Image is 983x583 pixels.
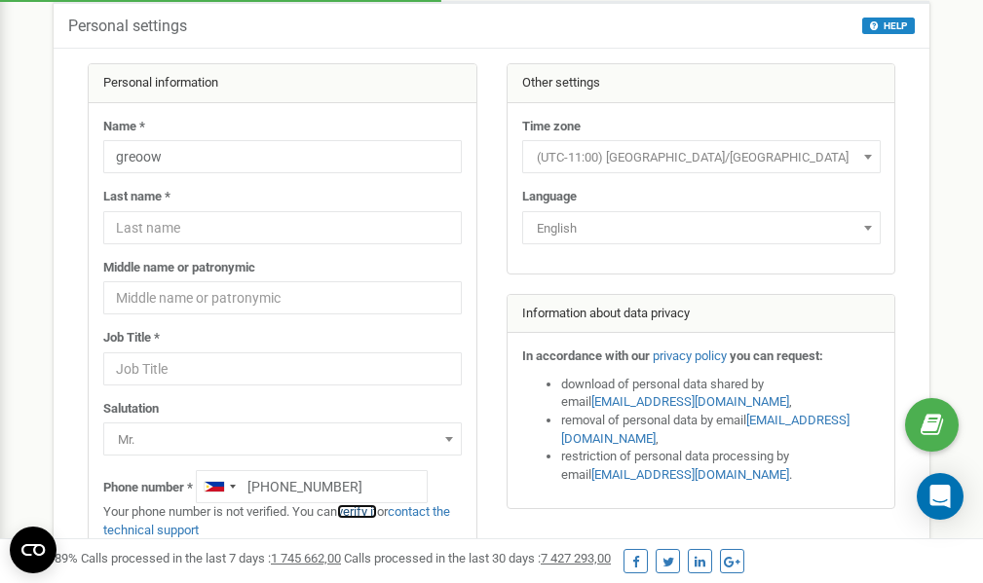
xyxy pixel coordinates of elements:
[197,471,242,502] div: Telephone country code
[522,188,577,206] label: Language
[529,215,874,242] span: English
[508,64,895,103] div: Other settings
[541,551,611,565] u: 7 427 293,00
[271,551,341,565] u: 1 745 662,00
[561,448,881,484] li: restriction of personal data processing by email .
[81,551,341,565] span: Calls processed in the last 7 days :
[103,118,145,136] label: Name *
[522,211,881,244] span: English
[103,281,462,314] input: Middle name or patronymic
[10,527,57,573] button: Open CMP widget
[344,551,611,565] span: Calls processed in the last 30 days :
[730,348,823,363] strong: you can request:
[862,18,915,34] button: HELP
[917,473,964,520] div: Open Intercom Messenger
[103,503,462,539] p: Your phone number is not verified. You can or
[591,467,789,482] a: [EMAIL_ADDRESS][DOMAIN_NAME]
[508,295,895,334] div: Information about data privacy
[103,211,462,244] input: Last name
[591,394,789,409] a: [EMAIL_ADDRESS][DOMAIN_NAME]
[103,479,193,497] label: Phone number *
[337,504,377,519] a: verify it
[561,413,850,446] a: [EMAIL_ADDRESS][DOMAIN_NAME]
[196,470,428,503] input: +1-800-555-55-55
[103,400,159,419] label: Salutation
[653,348,727,363] a: privacy policy
[529,144,874,171] span: (UTC-11:00) Pacific/Midway
[103,329,160,347] label: Job Title *
[103,504,450,537] a: contact the technical support
[110,426,455,454] span: Mr.
[89,64,476,103] div: Personal information
[522,140,881,173] span: (UTC-11:00) Pacific/Midway
[103,140,462,173] input: Name
[561,376,881,412] li: download of personal data shared by email ,
[522,348,650,363] strong: In accordance with our
[561,412,881,448] li: removal of personal data by email ,
[103,259,255,277] label: Middle name or patronymic
[103,422,462,455] span: Mr.
[68,18,187,35] h5: Personal settings
[103,188,170,206] label: Last name *
[522,118,581,136] label: Time zone
[103,352,462,385] input: Job Title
